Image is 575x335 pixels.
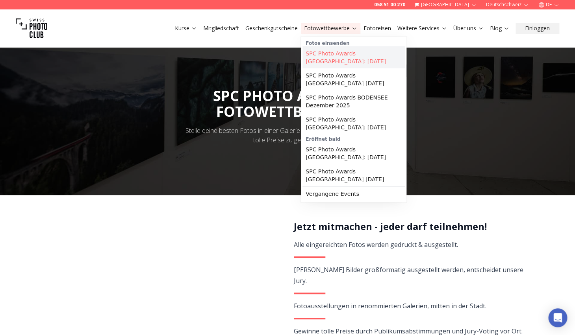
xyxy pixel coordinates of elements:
a: Fotowettbewerbe [304,24,357,32]
button: Fotowettbewerbe [301,23,360,34]
button: Weitere Services [394,23,450,34]
span: SPC PHOTO AWARDS: [213,86,362,120]
a: Fotoreisen [364,24,391,32]
a: SPC Photo Awards [GEOGRAPHIC_DATA]: [DATE] [302,112,405,134]
button: Fotoreisen [360,23,394,34]
a: Geschenkgutscheine [245,24,298,32]
button: Kurse [172,23,200,34]
span: [PERSON_NAME] Bilder großformatig ausgestellt werden, entscheidet unsere Jury. [294,265,523,285]
button: Mitgliedschaft [200,23,242,34]
a: Weitere Services [397,24,447,32]
div: Stelle deine besten Fotos in einer Galerie aus und erhalte die Möglichkeit, tolle Preise zu gewin... [180,126,395,145]
button: Geschenkgutscheine [242,23,301,34]
a: Kurse [175,24,197,32]
div: Open Intercom Messenger [548,308,567,327]
a: SPC Photo Awards [GEOGRAPHIC_DATA] [DATE] [302,164,405,186]
a: Vergangene Events [302,187,405,201]
a: Mitgliedschaft [203,24,239,32]
button: Blog [487,23,512,34]
div: Fotos einsenden [302,39,405,46]
a: 058 51 00 270 [374,2,405,8]
a: SPC Photo Awards BODENSEE Dezember 2025 [302,90,405,112]
a: Über uns [453,24,484,32]
span: Alle eingereichten Fotos werden gedruckt & ausgestellt. [294,240,458,249]
img: Swiss photo club [16,13,47,44]
a: SPC Photo Awards [GEOGRAPHIC_DATA] [DATE] [302,68,405,90]
h2: Jetzt mitmachen - jeder darf teilnehmen! [294,220,524,233]
span: Fotoausstellungen in renommierten Galerien, mitten in der Stadt. [294,302,486,310]
a: SPC Photo Awards [GEOGRAPHIC_DATA]: [DATE] [302,46,405,68]
a: Blog [490,24,509,32]
button: Einloggen [516,23,559,34]
div: FOTOWETTBEWERBE [213,104,362,120]
a: SPC Photo Awards [GEOGRAPHIC_DATA]: [DATE] [302,142,405,164]
div: Eröffnet bald [302,134,405,142]
button: Über uns [450,23,487,34]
